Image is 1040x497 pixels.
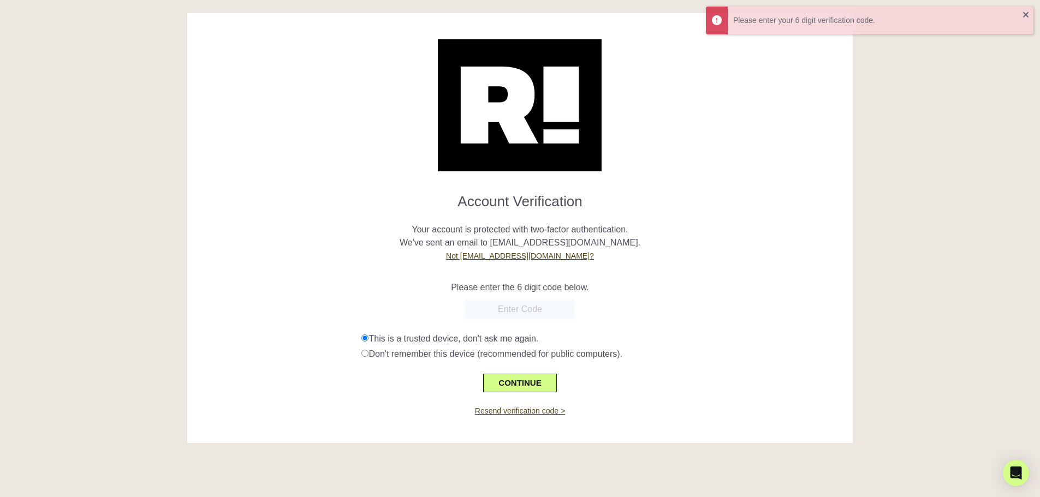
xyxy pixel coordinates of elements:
p: Your account is protected with two-factor authentication. We've sent an email to [EMAIL_ADDRESS][... [195,210,845,262]
h1: Account Verification [195,184,845,210]
div: Don't remember this device (recommended for public computers). [361,348,845,361]
p: Please enter the 6 digit code below. [195,281,845,294]
input: Enter Code [465,300,574,319]
div: This is a trusted device, don't ask me again. [361,332,845,345]
img: Retention.com [438,39,602,171]
div: Open Intercom Messenger [1003,460,1029,486]
div: Please enter your 6 digit verification code. [733,15,1023,26]
a: Not [EMAIL_ADDRESS][DOMAIN_NAME]? [446,252,594,260]
button: CONTINUE [483,374,556,392]
a: Resend verification code > [475,406,565,415]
